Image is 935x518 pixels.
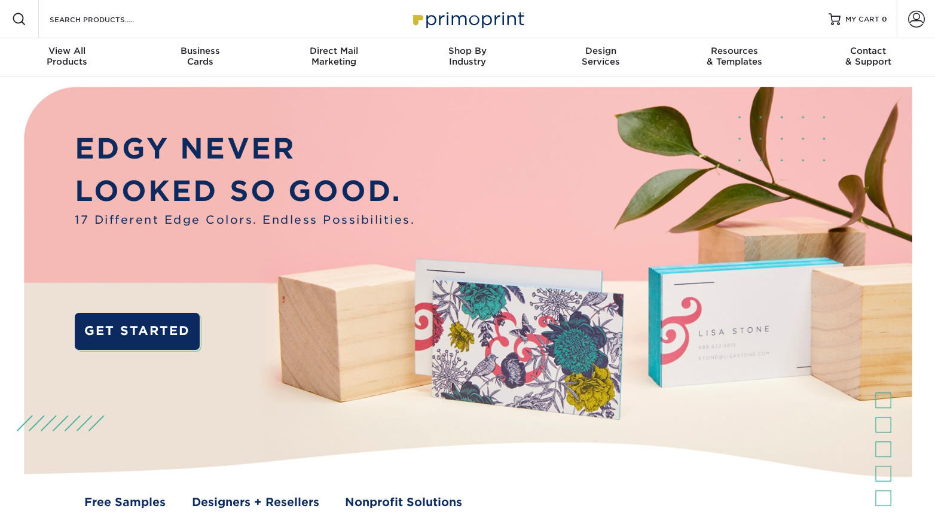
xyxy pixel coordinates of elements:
div: Marketing [267,45,401,67]
div: Industry [401,45,534,67]
div: Services [534,45,668,67]
a: GET STARTED [75,313,200,350]
a: BusinessCards [133,38,267,77]
a: Resources& Templates [668,38,801,77]
span: Business [133,45,267,56]
span: MY CART [845,14,879,25]
span: Design [534,45,668,56]
input: SEARCH PRODUCTS..... [48,12,165,26]
a: Free Samples [84,494,166,511]
img: Primoprint [408,6,527,32]
span: Contact [802,45,935,56]
p: EDGY NEVER [75,127,415,169]
a: Nonprofit Solutions [345,494,462,511]
span: 17 Different Edge Colors. Endless Possibilities. [75,212,415,228]
span: Shop By [401,45,534,56]
a: Designers + Resellers [192,494,319,511]
a: Direct MailMarketing [267,38,401,77]
p: LOOKED SO GOOD. [75,170,415,212]
span: Direct Mail [267,45,401,56]
span: Resources [668,45,801,56]
div: & Support [802,45,935,67]
a: Shop ByIndustry [401,38,534,77]
a: Contact& Support [802,38,935,77]
a: DesignServices [534,38,668,77]
div: Cards [133,45,267,67]
span: 0 [882,15,887,23]
div: & Templates [668,45,801,67]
